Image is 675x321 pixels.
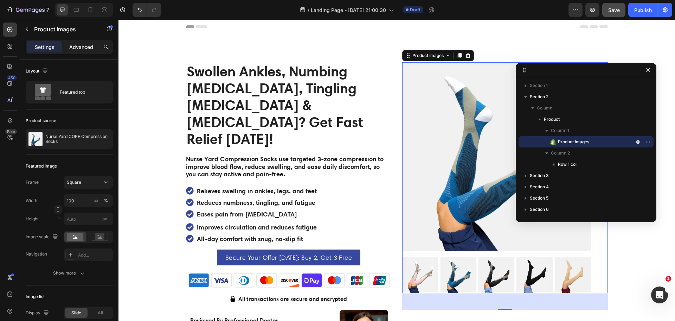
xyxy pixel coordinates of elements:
[666,276,671,282] span: 1
[64,176,113,189] button: Square
[308,6,309,14] span: /
[551,127,569,134] span: Column 1
[311,6,386,14] span: Landing Page - [DATE] 21:00:30
[67,179,81,185] span: Square
[28,132,43,146] img: product feature img
[530,82,548,89] span: Section 1
[544,116,560,123] span: Product
[651,287,668,303] iframe: Intercom live chat
[26,179,39,185] label: Frame
[60,84,103,100] div: Featured top
[26,308,50,318] div: Display
[67,135,265,158] strong: Nurse Yard Compression Socks use targeted 3-zone compression to improve blood flow, reduce swelli...
[118,20,675,321] iframe: Design area
[78,203,198,212] strong: Improves circulation and reduces fatigue
[53,270,86,277] div: Show more
[26,251,47,257] div: Navigation
[107,234,233,241] span: Secure Your Offer [DATE]: Buy 2, Get 3 Free
[5,129,17,134] div: Beta
[34,25,94,33] p: Product Images
[67,249,273,272] img: gempages_481053740762137470-41e9c535-85cb-4af4-af02-25f0ec7c413f.png
[133,3,161,17] div: Undo/Redo
[530,206,549,213] span: Section 6
[45,134,110,144] p: Nurse Yard CORE Compression Socks
[530,172,549,179] span: Section 3
[102,196,110,205] button: px
[78,215,185,223] strong: All-day comfort with snug, no-slip fit
[69,43,93,51] p: Advanced
[628,3,658,17] button: Publish
[46,6,49,14] p: 7
[3,3,52,17] button: 7
[26,294,45,300] div: Image list
[602,3,625,17] button: Save
[608,7,620,13] span: Save
[530,93,548,100] span: Section 2
[102,216,107,221] span: px
[558,161,577,168] span: Row 1 col
[634,6,652,14] div: Publish
[64,213,113,225] input: px
[72,297,160,304] strong: Reviewed By Professional Doctor
[68,43,245,128] strong: Swollen Ankles, Numbing [MEDICAL_DATA], Tingling [MEDICAL_DATA] & [MEDICAL_DATA]? Get Fast Relief...
[92,196,100,205] button: %
[26,163,57,169] div: Featured image
[558,138,589,145] span: Product Images
[120,276,229,283] span: All transactions are secure and encrypted
[26,118,56,124] div: Product source
[292,33,327,39] div: Product Images
[78,190,179,199] strong: Eases pain from [MEDICAL_DATA]
[537,105,552,112] span: Column
[64,194,113,207] input: px%
[94,197,98,204] div: px
[530,183,549,190] span: Section 4
[78,167,198,175] strong: Relieves swelling in ankles, legs, and feet
[26,67,49,76] div: Layout
[78,252,111,258] div: Add...
[26,197,37,204] label: Width
[71,310,81,316] span: Slide
[26,232,59,242] div: Image scale
[35,43,54,51] p: Settings
[530,195,548,202] span: Section 5
[26,267,113,279] button: Show more
[98,310,103,316] span: All
[98,230,242,246] button: <p><span style="font-size:18px;">Secure Your Offer Today: Buy 2, Get 3 Free</span></p>
[78,179,197,187] strong: Reduces numbness, tingling, and fatigue
[7,75,17,81] div: 450
[104,197,108,204] div: %
[410,7,420,13] span: Draft
[26,216,39,222] label: Height
[551,150,570,157] span: Column 2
